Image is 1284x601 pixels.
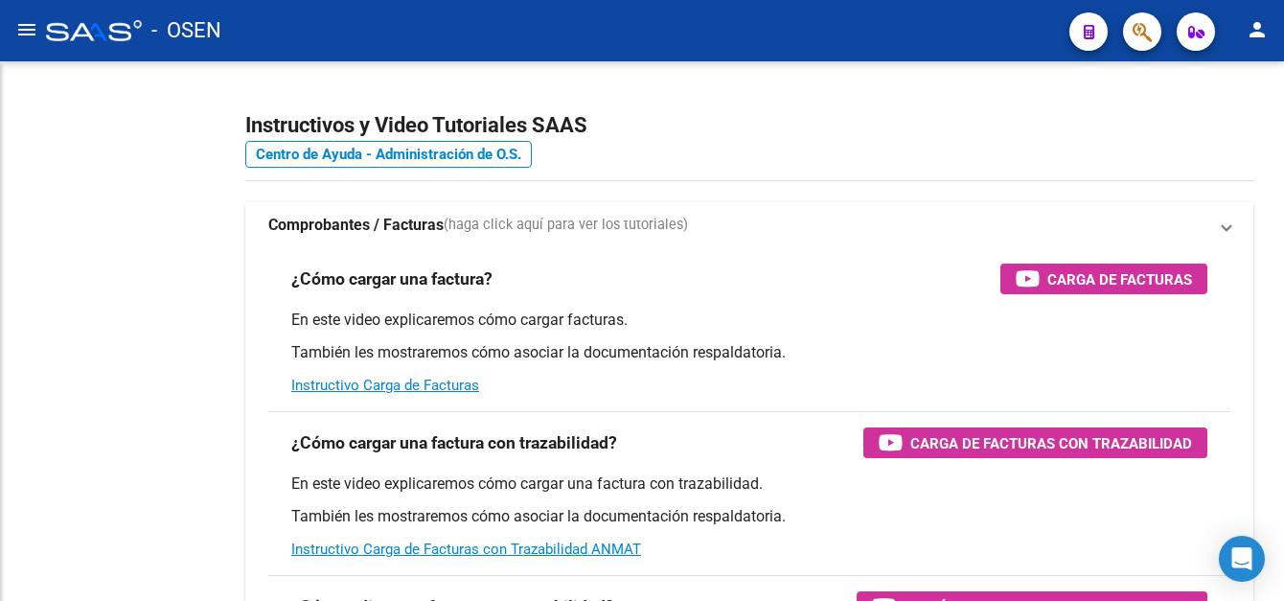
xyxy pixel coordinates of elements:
[291,377,479,394] a: Instructivo Carga de Facturas
[863,428,1207,458] button: Carga de Facturas con Trazabilidad
[291,266,493,292] h3: ¿Cómo cargar una factura?
[15,18,38,41] mat-icon: menu
[268,215,444,236] strong: Comprobantes / Facturas
[1000,264,1207,294] button: Carga de Facturas
[245,107,1253,144] h2: Instructivos y Video Tutoriales SAAS
[291,506,1207,527] p: También les mostraremos cómo asociar la documentación respaldatoria.
[291,541,641,558] a: Instructivo Carga de Facturas con Trazabilidad ANMAT
[291,310,1207,331] p: En este video explicaremos cómo cargar facturas.
[245,141,532,168] a: Centro de Ayuda - Administración de O.S.
[291,342,1207,363] p: También les mostraremos cómo asociar la documentación respaldatoria.
[910,431,1192,455] span: Carga de Facturas con Trazabilidad
[245,202,1253,248] mat-expansion-panel-header: Comprobantes / Facturas(haga click aquí para ver los tutoriales)
[1047,267,1192,291] span: Carga de Facturas
[291,474,1207,495] p: En este video explicaremos cómo cargar una factura con trazabilidad.
[444,215,688,236] span: (haga click aquí para ver los tutoriales)
[1246,18,1269,41] mat-icon: person
[1219,536,1265,582] div: Open Intercom Messenger
[291,429,617,456] h3: ¿Cómo cargar una factura con trazabilidad?
[151,10,221,52] span: - OSEN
